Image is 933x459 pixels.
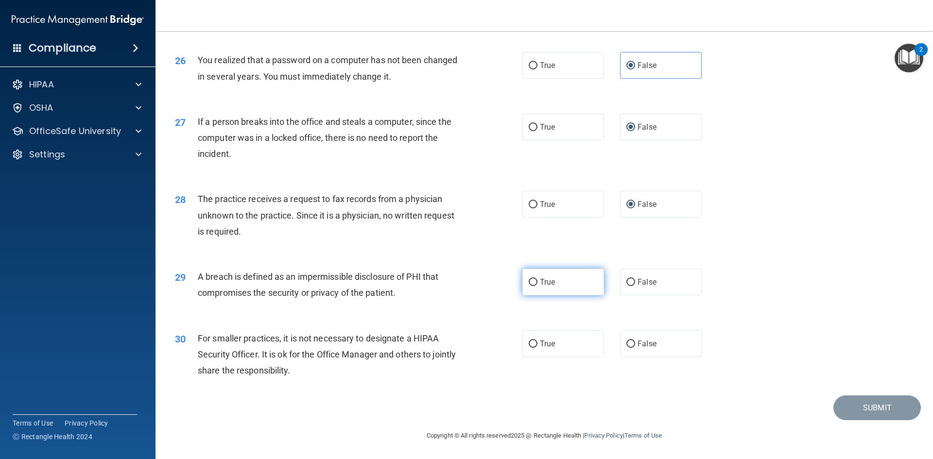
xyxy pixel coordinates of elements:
div: 2 [919,50,923,62]
input: False [626,62,635,69]
input: True [529,62,537,69]
input: True [529,279,537,286]
span: True [540,277,555,287]
a: Terms of Use [624,432,662,439]
span: 28 [175,194,186,205]
span: True [540,200,555,209]
span: True [540,339,555,348]
span: False [638,61,657,70]
input: True [529,340,537,348]
span: You realized that a password on a computer has not been changed in several years. You must immedi... [198,55,457,81]
a: OfficeSafe University [12,125,141,137]
p: OfficeSafe University [29,125,121,137]
span: True [540,61,555,70]
input: False [626,279,635,286]
a: Privacy Policy [584,432,622,439]
p: Settings [29,149,65,160]
span: False [638,122,657,132]
a: Privacy Policy [65,418,108,428]
input: True [529,201,537,208]
a: Terms of Use [13,418,53,428]
span: False [638,277,657,287]
span: The practice receives a request to fax records from a physician unknown to the practice. Since it... [198,194,454,236]
span: 29 [175,272,186,283]
div: Copyright © All rights reserved 2025 @ Rectangle Health | | [367,420,722,451]
span: A breach is defined as an impermissible disclosure of PHI that compromises the security or privac... [198,272,438,298]
span: False [638,200,657,209]
span: Ⓒ Rectangle Health 2024 [13,432,92,442]
input: True [529,124,537,131]
span: 27 [175,117,186,128]
span: True [540,122,555,132]
span: 30 [175,333,186,345]
span: False [638,339,657,348]
input: False [626,201,635,208]
a: Settings [12,149,141,160]
span: For smaller practices, it is not necessary to designate a HIPAA Security Officer. It is ok for th... [198,333,456,375]
input: False [626,340,635,348]
a: OSHA [12,102,141,114]
img: PMB logo [12,10,144,30]
p: OSHA [29,102,53,114]
h4: Compliance [29,41,96,55]
button: Open Resource Center, 2 new notifications [895,44,923,72]
p: HIPAA [29,79,54,90]
a: HIPAA [12,79,141,90]
iframe: Drift Widget Chat Controller [765,390,921,429]
span: If a person breaks into the office and steals a computer, since the computer was in a locked offi... [198,117,451,159]
input: False [626,124,635,131]
span: 26 [175,55,186,67]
